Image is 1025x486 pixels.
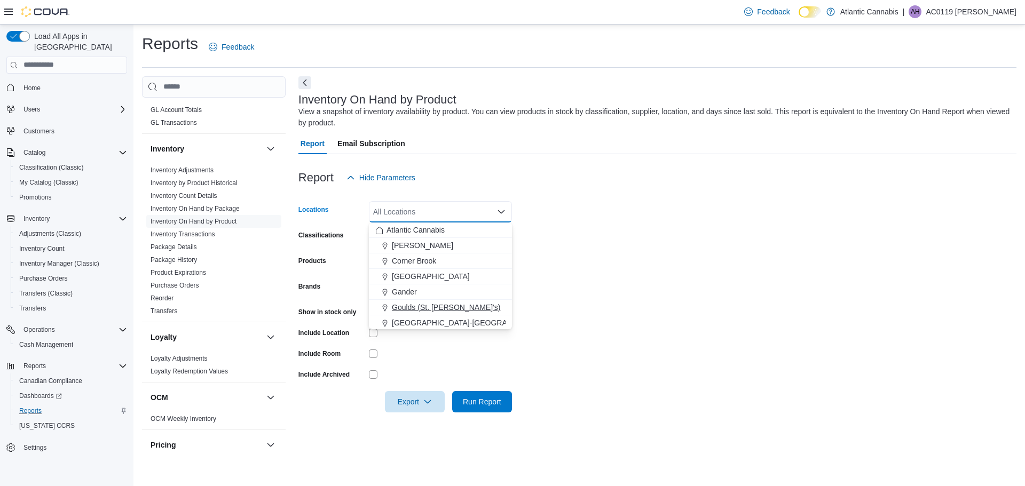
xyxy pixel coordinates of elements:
span: Reports [23,362,46,370]
span: Loyalty Redemption Values [151,367,228,376]
span: Purchase Orders [15,272,127,285]
h1: Reports [142,33,198,54]
span: Classification (Classic) [19,163,84,172]
button: Pricing [151,440,262,450]
span: Corner Brook [392,256,436,266]
h3: Inventory On Hand by Product [298,93,456,106]
button: Reports [19,360,50,372]
a: OCM Weekly Inventory [151,415,216,423]
span: Catalog [19,146,127,159]
span: Inventory Manager (Classic) [19,259,99,268]
a: Transfers [15,302,50,315]
a: Purchase Orders [15,272,72,285]
span: [GEOGRAPHIC_DATA]-[GEOGRAPHIC_DATA] [392,317,550,328]
span: Cash Management [19,340,73,349]
button: Inventory [151,144,262,154]
button: Inventory [264,142,277,155]
span: Feedback [757,6,790,17]
a: Package History [151,256,197,264]
button: OCM [264,391,277,404]
a: Cash Management [15,338,77,351]
a: Promotions [15,191,56,204]
span: Hide Parameters [359,172,415,183]
a: Home [19,82,45,94]
span: GL Transactions [151,118,197,127]
button: Catalog [2,145,131,160]
span: Settings [19,441,127,454]
div: Finance [142,103,286,133]
span: Operations [23,325,55,334]
span: Promotions [19,193,52,202]
a: Inventory On Hand by Product [151,218,236,225]
span: Catalog [23,148,45,157]
label: Classifications [298,231,344,240]
a: Reports [15,404,46,417]
label: Include Room [298,349,341,358]
div: Loyalty [142,352,286,382]
span: Dashboards [15,389,127,402]
span: [GEOGRAPHIC_DATA] [392,271,470,282]
button: Cash Management [11,337,131,352]
button: Transfers (Classic) [11,286,131,301]
span: Canadian Compliance [19,377,82,385]
a: Product Expirations [151,269,206,276]
img: Cova [21,6,69,17]
a: Classification (Classic) [15,161,88,174]
a: Transfers [151,307,177,315]
span: Adjustments (Classic) [19,229,81,238]
label: Include Archived [298,370,350,379]
a: Adjustments (Classic) [15,227,85,240]
span: Promotions [15,191,127,204]
a: Loyalty Redemption Values [151,368,228,375]
button: Purchase Orders [11,271,131,286]
span: Product Expirations [151,268,206,277]
span: Loyalty Adjustments [151,354,208,363]
a: Canadian Compliance [15,375,86,387]
nav: Complex example [6,76,127,483]
span: Atlantic Cannabis [387,225,445,235]
button: Catalog [19,146,50,159]
a: Customers [19,125,59,138]
a: [US_STATE] CCRS [15,419,79,432]
button: Goulds (St. [PERSON_NAME]'s) [369,300,512,315]
span: Purchase Orders [151,281,199,290]
span: Inventory Adjustments [151,166,214,174]
span: Inventory On Hand by Package [151,204,240,213]
button: Close list of options [497,208,506,216]
a: GL Transactions [151,119,197,126]
span: Email Subscription [337,133,405,154]
div: Pricing [142,460,286,477]
span: Export [391,391,438,412]
span: Feedback [222,42,254,52]
a: Inventory Count Details [151,192,217,200]
button: Hide Parameters [342,167,420,188]
h3: Pricing [151,440,176,450]
button: Pricing [264,439,277,451]
span: Classification (Classic) [15,161,127,174]
span: Inventory Count [15,242,127,255]
span: Price Sheet [151,462,184,471]
span: Users [23,105,40,114]
span: Reorder [151,294,174,302]
span: AH [911,5,920,18]
button: Classification (Classic) [11,160,131,175]
a: Inventory Manager (Classic) [15,257,104,270]
div: AC0119 Hookey Dominique [909,5,921,18]
button: Corner Brook [369,253,512,269]
span: Washington CCRS [15,419,127,432]
a: Transfers (Classic) [15,287,77,300]
button: [US_STATE] CCRS [11,418,131,433]
button: [GEOGRAPHIC_DATA] [369,269,512,284]
span: Load All Apps in [GEOGRAPHIC_DATA] [30,31,127,52]
button: Gander [369,284,512,300]
span: Inventory On Hand by Product [151,217,236,226]
h3: Loyalty [151,332,177,342]
input: Dark Mode [799,6,821,18]
button: Next [298,76,311,89]
button: Users [2,102,131,117]
span: GL Account Totals [151,106,202,114]
a: Settings [19,441,51,454]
